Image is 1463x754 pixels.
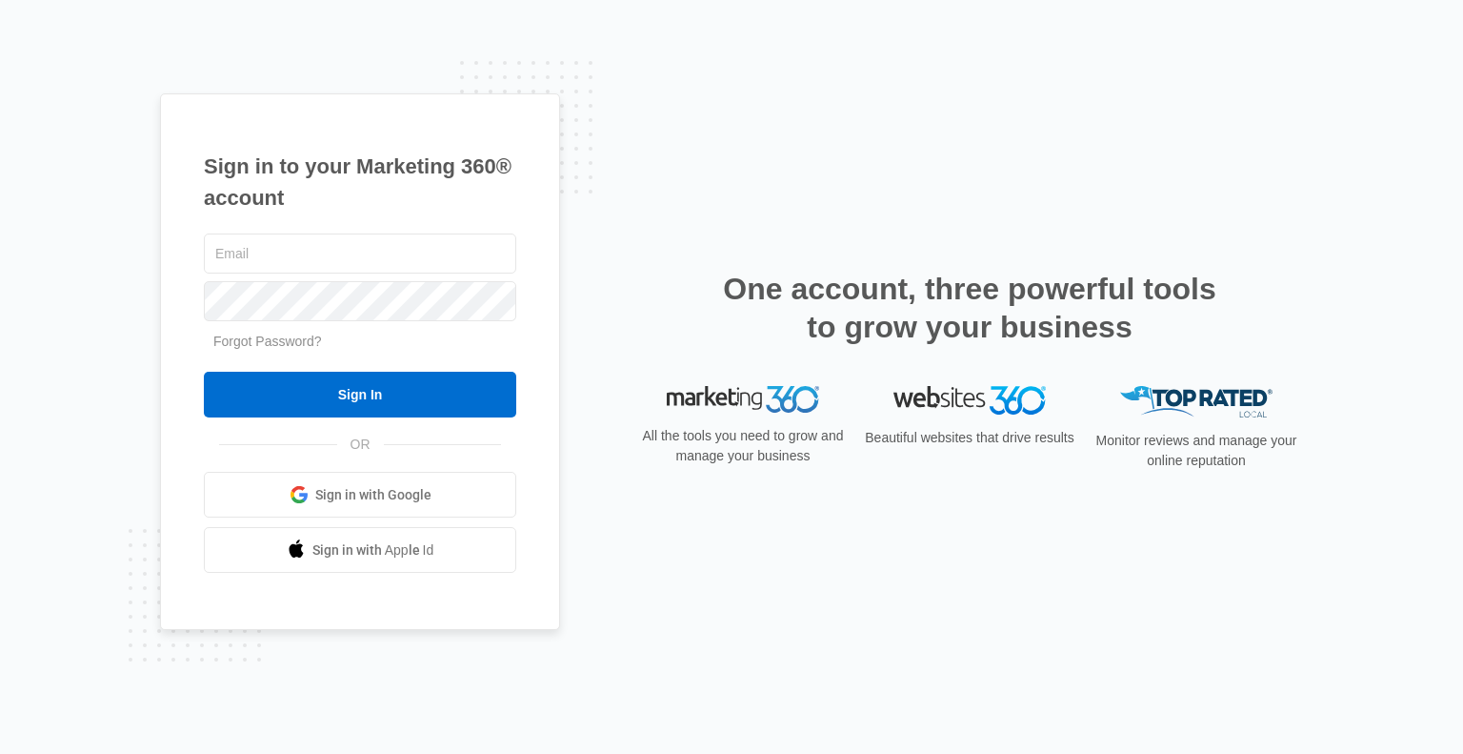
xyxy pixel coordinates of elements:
[636,426,850,466] p: All the tools you need to grow and manage your business
[667,386,819,413] img: Marketing 360
[1120,386,1273,418] img: Top Rated Local
[863,428,1076,448] p: Beautiful websites that drive results
[204,472,516,518] a: Sign in with Google
[312,540,434,560] span: Sign in with Apple Id
[337,435,384,455] span: OR
[893,386,1046,414] img: Websites 360
[717,270,1222,346] h2: One account, three powerful tools to grow your business
[204,234,516,274] input: Email
[1090,431,1303,471] p: Monitor reviews and manage your online reputation
[213,334,322,349] a: Forgot Password?
[204,527,516,573] a: Sign in with Apple Id
[204,151,516,214] h1: Sign in to your Marketing 360® account
[204,372,516,418] input: Sign In
[315,485,431,505] span: Sign in with Google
